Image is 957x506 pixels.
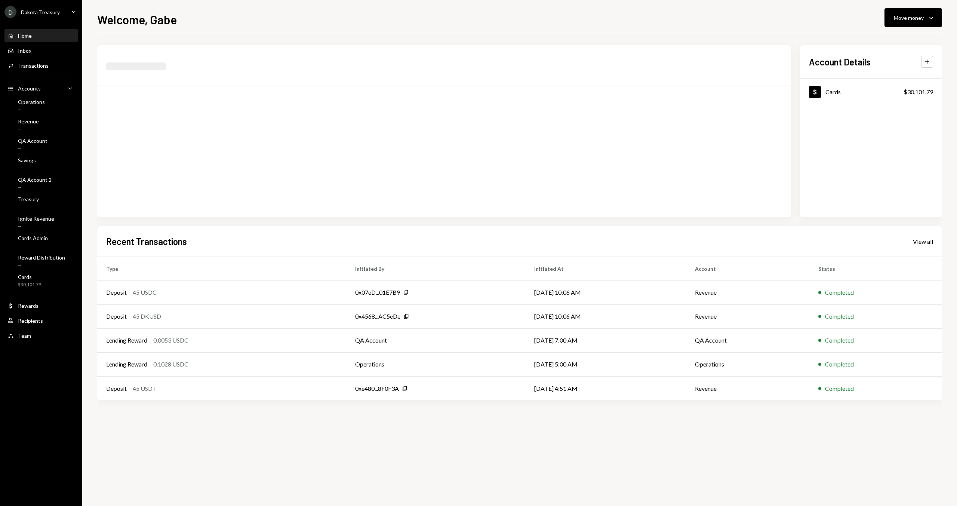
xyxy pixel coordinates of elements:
[18,85,41,92] div: Accounts
[106,235,187,248] h2: Recent Transactions
[97,257,346,280] th: Type
[884,8,942,27] button: Move money
[18,157,36,163] div: Savings
[18,262,65,269] div: —
[153,336,188,345] div: 0.0053 USDC
[686,352,809,376] td: Operations
[18,318,43,324] div: Recipients
[18,303,39,309] div: Rewards
[21,9,60,15] div: Dakota Treasury
[18,235,48,241] div: Cards Admin
[4,272,78,289] a: Cards$30,101.79
[18,165,36,171] div: —
[4,116,78,134] a: Revenue—
[686,257,809,280] th: Account
[346,257,525,280] th: Initiated By
[355,288,400,297] div: 0x07eD...01E7B9
[904,88,933,96] div: $30,101.79
[133,312,161,321] div: 45 DKUSD
[4,314,78,327] a: Recipients
[809,56,871,68] h2: Account Details
[18,177,52,183] div: QA Account 2
[4,96,78,114] a: Operations—
[4,44,78,57] a: Inbox
[686,280,809,304] td: Revenue
[4,135,78,153] a: QA Account—
[525,352,686,376] td: [DATE] 5:00 AM
[809,257,942,280] th: Status
[825,288,854,297] div: Completed
[525,280,686,304] td: [DATE] 10:06 AM
[4,174,78,192] a: QA Account 2—
[4,59,78,72] a: Transactions
[913,238,933,245] div: View all
[355,384,399,393] div: 0xe480...8F0F3A
[18,204,39,210] div: —
[800,79,942,104] a: Cards$30,101.79
[18,243,48,249] div: —
[18,223,54,230] div: —
[346,352,525,376] td: Operations
[894,14,924,22] div: Move money
[4,299,78,312] a: Rewards
[106,288,127,297] div: Deposit
[18,118,39,125] div: Revenue
[4,233,78,251] a: Cards Admin—
[355,312,400,321] div: 0x4568...AC5eDe
[18,62,49,69] div: Transactions
[525,257,686,280] th: Initiated At
[18,47,31,54] div: Inbox
[18,126,39,132] div: —
[133,384,156,393] div: 45 USDT
[4,82,78,95] a: Accounts
[4,155,78,173] a: Savings—
[18,184,52,191] div: —
[97,12,177,27] h1: Welcome, Gabe
[18,274,41,280] div: Cards
[686,328,809,352] td: QA Account
[825,384,854,393] div: Completed
[18,107,45,113] div: —
[913,237,933,245] a: View all
[18,282,41,288] div: $30,101.79
[825,88,841,95] div: Cards
[18,215,54,222] div: Ignite Revenue
[18,99,45,105] div: Operations
[18,33,32,39] div: Home
[106,384,127,393] div: Deposit
[18,138,47,144] div: QA Account
[525,328,686,352] td: [DATE] 7:00 AM
[4,29,78,42] a: Home
[346,328,525,352] td: QA Account
[525,304,686,328] td: [DATE] 10:06 AM
[18,196,39,202] div: Treasury
[825,336,854,345] div: Completed
[4,252,78,270] a: Reward Distribution—
[4,213,78,231] a: Ignite Revenue—
[133,288,157,297] div: 45 USDC
[106,336,147,345] div: Lending Reward
[18,254,65,261] div: Reward Distribution
[106,312,127,321] div: Deposit
[18,145,47,152] div: —
[153,360,188,369] div: 0.1028 USDC
[686,376,809,400] td: Revenue
[106,360,147,369] div: Lending Reward
[825,312,854,321] div: Completed
[825,360,854,369] div: Completed
[4,194,78,212] a: Treasury—
[18,332,31,339] div: Team
[4,6,16,18] div: D
[686,304,809,328] td: Revenue
[4,329,78,342] a: Team
[525,376,686,400] td: [DATE] 4:51 AM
